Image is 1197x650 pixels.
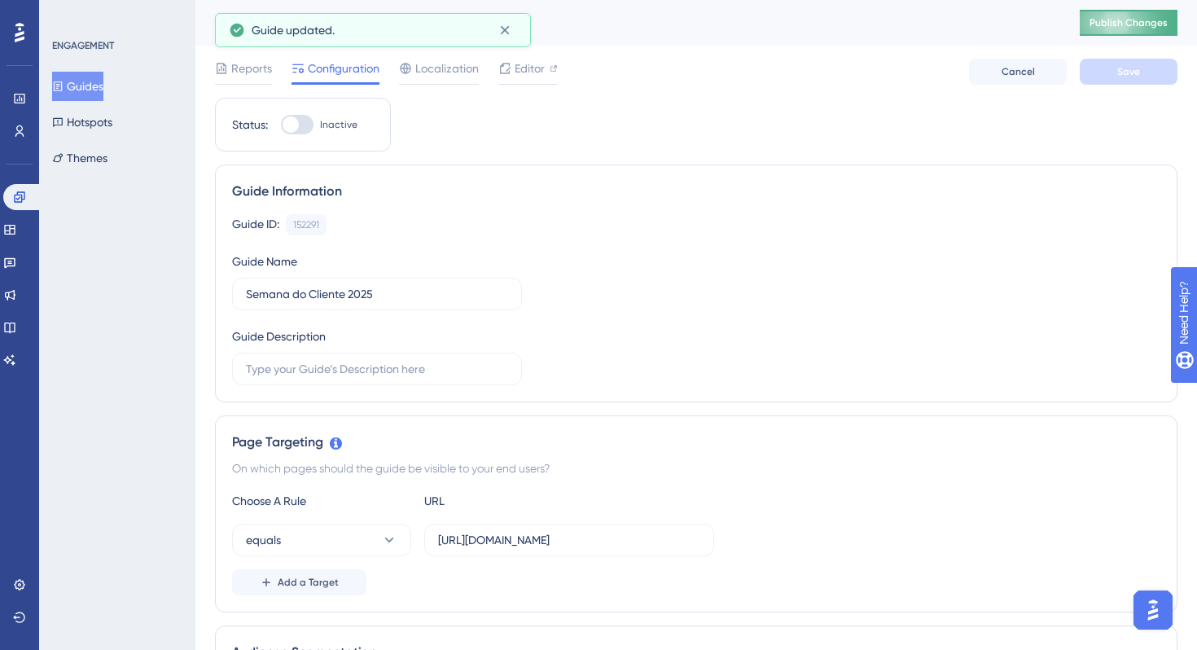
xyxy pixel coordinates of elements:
span: Reports [231,59,272,78]
button: Save [1080,59,1177,85]
input: Type your Guide’s Name here [246,285,508,303]
div: Guide ID: [232,214,279,235]
span: Add a Target [278,576,339,589]
button: Themes [52,143,107,173]
div: Guide Description [232,327,326,346]
span: Need Help? [38,4,102,24]
span: Localization [415,59,479,78]
div: On which pages should the guide be visible to your end users? [232,459,1160,478]
div: Guide Information [232,182,1160,201]
div: ENGAGEMENT [52,39,114,52]
span: Guide updated. [252,20,335,40]
span: Cancel [1002,65,1035,78]
span: Configuration [308,59,379,78]
div: Choose A Rule [232,491,411,511]
iframe: UserGuiding AI Assistant Launcher [1129,586,1177,635]
span: Save [1117,65,1140,78]
button: equals [232,524,411,556]
span: equals [246,530,281,550]
button: Guides [52,72,103,101]
button: Cancel [969,59,1067,85]
div: Semana do Cliente 2025 [215,11,1039,34]
div: URL [424,491,603,511]
div: 152291 [293,218,319,231]
input: yourwebsite.com/path [438,531,700,549]
span: Editor [515,59,545,78]
span: Publish Changes [1090,16,1168,29]
button: Hotspots [52,108,112,137]
input: Type your Guide’s Description here [246,360,508,378]
button: Add a Target [232,569,366,595]
div: Guide Name [232,252,297,271]
div: Status: [232,115,268,134]
span: Inactive [320,118,357,131]
button: Publish Changes [1080,10,1177,36]
div: Page Targeting [232,433,1160,452]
